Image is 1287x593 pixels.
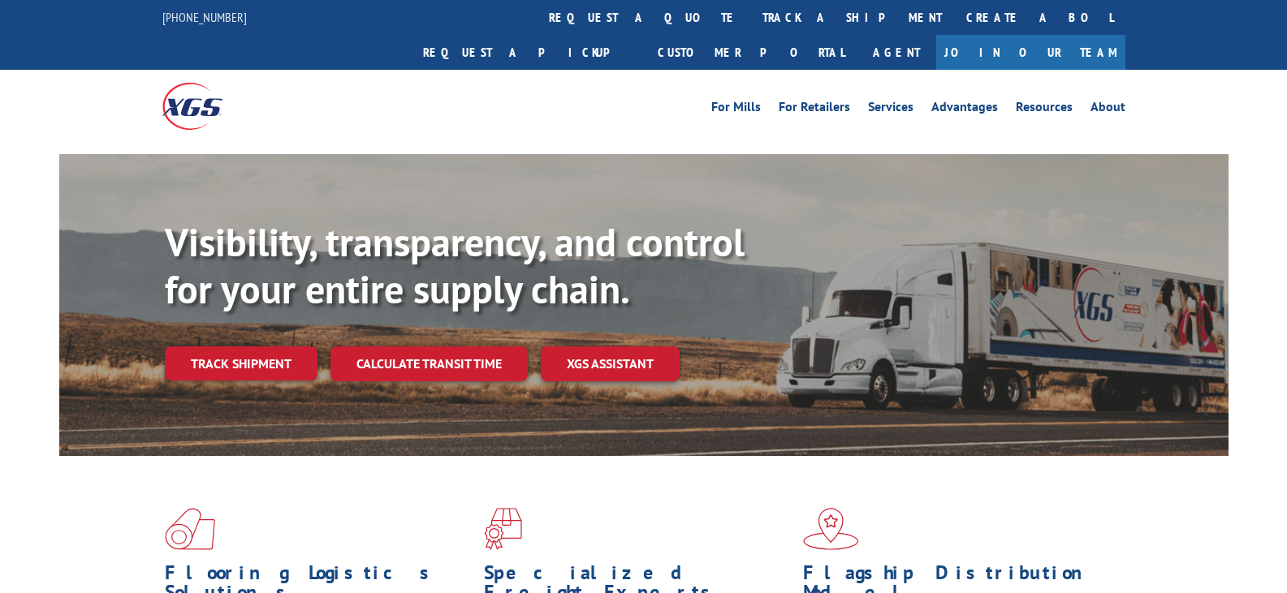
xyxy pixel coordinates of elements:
[165,508,215,550] img: xgs-icon-total-supply-chain-intelligence-red
[779,101,850,118] a: For Retailers
[936,35,1125,70] a: Join Our Team
[411,35,646,70] a: Request a pickup
[541,346,680,381] a: XGS ASSISTANT
[711,101,761,118] a: For Mills
[484,508,522,550] img: xgs-icon-focused-on-flooring-red
[165,217,745,314] b: Visibility, transparency, and control for your entire supply chain.
[330,346,528,381] a: Calculate transit time
[162,9,247,25] a: [PHONE_NUMBER]
[868,101,913,118] a: Services
[165,346,317,380] a: Track shipment
[1090,101,1125,118] a: About
[931,101,998,118] a: Advantages
[646,35,857,70] a: Customer Portal
[1016,101,1073,118] a: Resources
[803,508,859,550] img: xgs-icon-flagship-distribution-model-red
[857,35,936,70] a: Agent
